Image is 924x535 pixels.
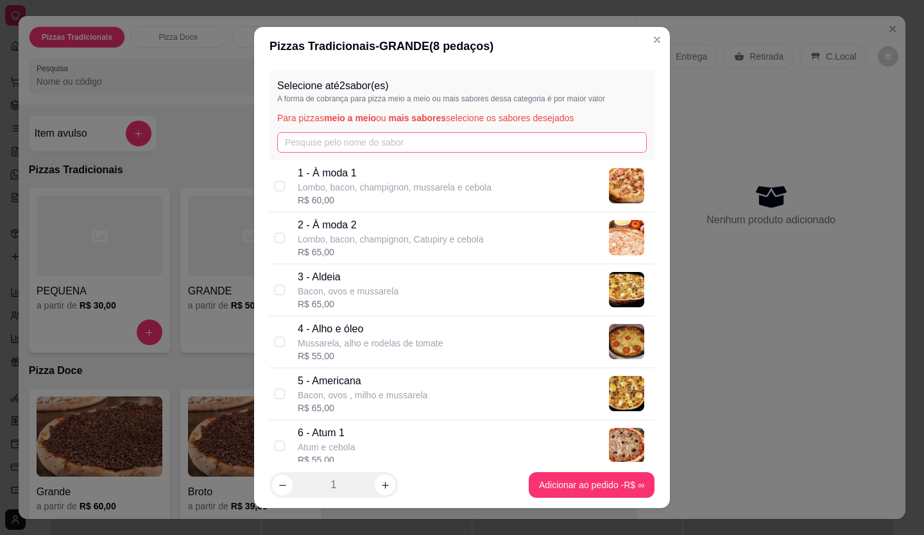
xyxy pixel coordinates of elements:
p: Para pizzas ou selecione os sabores desejados [277,112,647,124]
p: 1 [331,477,337,493]
p: Lombo, bacon, champignon, Catupiry e cebola [298,233,484,246]
p: 3 - Aldeia [298,269,398,285]
img: product-image [609,324,644,359]
img: product-image [609,168,644,203]
p: Lombo, bacon, champignon, mussarela e cebola [298,181,492,194]
button: Close [647,30,667,50]
div: R$ 60,00 [298,194,492,207]
p: 1 - À moda 1 [298,166,492,181]
div: R$ 65,00 [298,402,427,414]
div: R$ 55,00 [298,350,443,362]
p: Bacon, ovos , milho e mussarela [298,389,427,402]
span: maior valor [567,94,605,103]
span: mais sabores [389,113,447,123]
div: Pizzas Tradicionais - GRANDE ( 8 pedaços) [269,37,654,55]
div: R$ 55,00 [298,454,355,466]
div: R$ 65,00 [298,246,484,259]
img: product-image [609,428,644,463]
div: R$ 65,00 [298,298,398,310]
p: 2 - À moda 2 [298,217,484,233]
p: Mussarela, alho e rodelas de tomate [298,337,443,350]
p: 4 - Alho e óleo [298,321,443,337]
button: decrease-product-quantity [272,475,293,495]
p: Selecione até 2 sabor(es) [277,78,647,94]
img: product-image [609,272,644,307]
img: product-image [609,220,644,255]
input: Pesquise pelo nome do sabor [277,132,647,153]
img: product-image [609,376,644,411]
p: Bacon, ovos e mussarela [298,285,398,298]
p: 6 - Atum 1 [298,425,355,441]
button: increase-product-quantity [375,475,395,495]
p: 5 - Americana [298,373,427,389]
p: Atum e cebola [298,441,355,454]
button: Adicionar ao pedido -R$ ∞ [529,472,654,498]
span: meio a meio [324,113,376,123]
p: A forma de cobrança para pizza meio a meio ou mais sabores dessa categoria é por [277,94,647,104]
